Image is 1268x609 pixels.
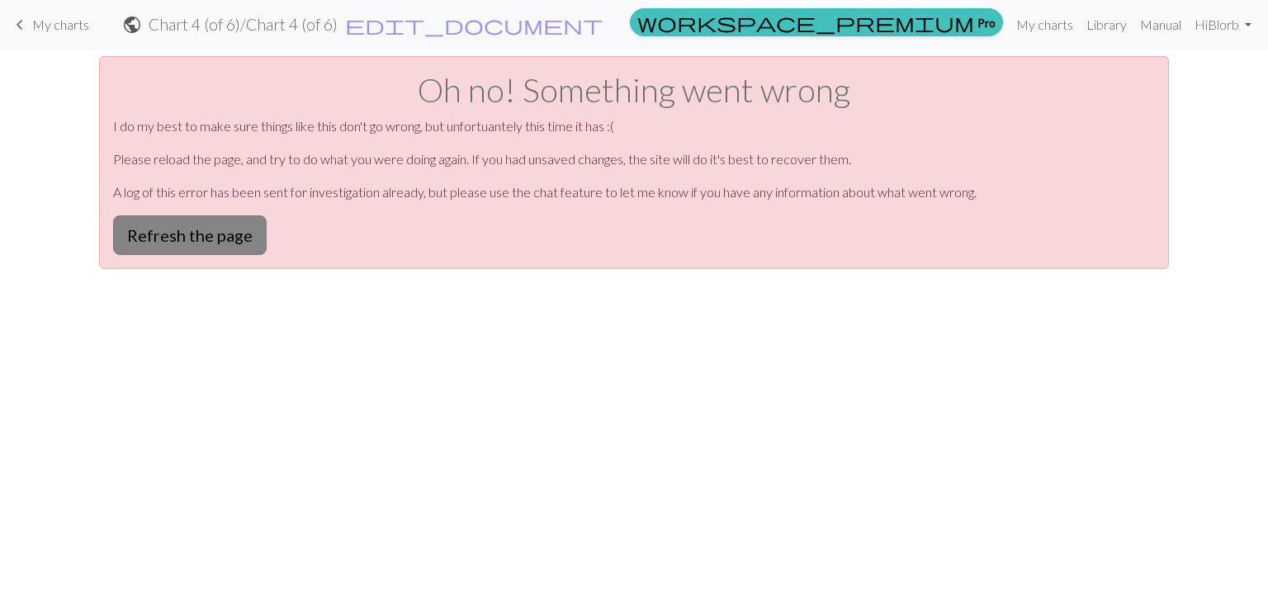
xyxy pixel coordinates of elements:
a: My charts [1010,8,1080,41]
a: My charts [10,11,89,39]
a: Pro [630,8,1003,36]
p: Please reload the page, and try to do what you were doing again. If you had unsaved changes, the ... [113,149,1155,169]
button: Refresh the page [113,215,267,255]
p: A log of this error has been sent for investigation already, but please use the chat feature to l... [113,182,1155,202]
a: Manual [1133,8,1188,41]
a: HiBlorb [1188,8,1258,41]
span: keyboard_arrow_left [10,13,30,36]
span: public [122,13,142,36]
span: My charts [32,17,89,32]
span: edit_document [345,13,603,36]
p: I do my best to make sure things like this don't go wrong, but unfortuantely this time it has :( [113,116,1155,136]
a: Library [1080,8,1133,41]
h2: Chart 4 (of 6) / Chart 4 (of 6) [149,15,338,34]
h1: Oh no! Something went wrong [113,70,1155,110]
span: workspace_premium [637,11,974,34]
